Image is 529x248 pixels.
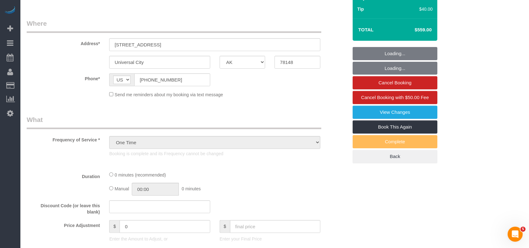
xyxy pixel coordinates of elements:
a: Book This Again [353,120,437,134]
input: final price [230,220,321,233]
span: Manual [115,186,129,191]
a: View Changes [353,106,437,119]
p: Enter your Final Price [220,236,320,242]
legend: What [27,115,321,129]
a: Back [353,150,437,163]
span: Send me reminders about my booking via text message [115,92,223,97]
span: $ [109,220,120,233]
input: Zip Code* [275,56,320,69]
div: $40.00 [403,6,433,12]
h4: $559.00 [396,27,432,33]
label: Price Adjustment [22,220,104,229]
label: Address* [22,38,104,47]
a: Cancel Booking with $50.00 Fee [353,91,437,104]
label: Tip [357,6,364,12]
span: $ [220,220,230,233]
a: Cancel Booking [353,76,437,89]
span: 5 [521,227,526,232]
strong: Total [358,27,374,32]
iframe: Intercom live chat [508,227,523,242]
label: Frequency of Service * [22,135,104,143]
input: City* [109,56,210,69]
img: Automaid Logo [4,6,16,15]
label: Phone* [22,73,104,82]
label: Duration [22,171,104,180]
span: 0 minutes [182,186,201,191]
label: Discount Code (or leave this blank) [22,200,104,215]
input: Phone* [134,73,210,86]
legend: Where [27,19,321,33]
p: Enter the Amount to Adjust, or [109,236,210,242]
span: Cancel Booking with $50.00 Fee [361,95,429,100]
span: 0 minutes (recommended) [115,172,166,177]
p: Booking is complete and its Frequency cannot be changed [109,150,320,157]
